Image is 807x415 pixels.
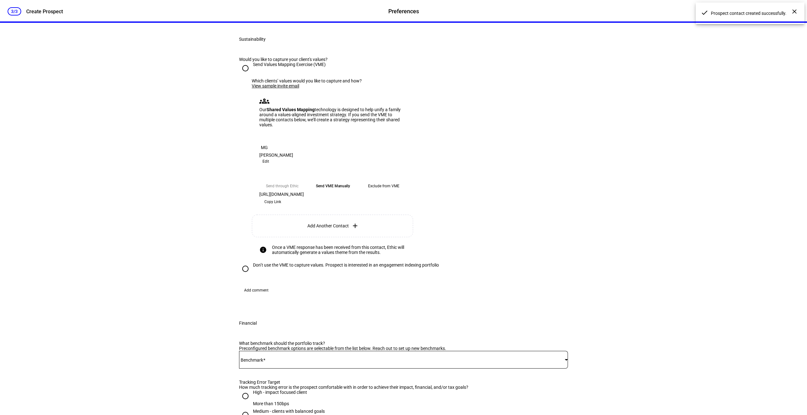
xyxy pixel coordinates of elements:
[259,192,407,197] div: [URL][DOMAIN_NAME]
[253,62,326,67] div: Send Values Mapping Exercise (VME)
[239,321,257,326] div: Financial
[239,341,469,346] div: What benchmark should the portfolio track?
[307,223,349,228] span: Add Another Contact
[253,409,325,414] div: Medium - clients with balanced goals
[244,285,268,295] span: Add comment
[239,385,469,390] div: How much tracking error is the prospect comfortable with in order to achieve their impact, financ...
[241,358,263,363] mat-label: Benchmark
[239,37,266,42] div: Sustainability
[262,158,269,165] span: Edit
[252,83,299,88] a: View sample invite email
[239,57,568,62] div: Would you like to capture your client's values?
[388,7,419,15] div: Preferences
[253,401,307,406] div: More than 150bps
[259,158,272,165] button: Edit
[272,245,407,255] div: Once a VME response has been received from this contact, Ethic will automatically generate a valu...
[361,180,407,192] eth-mega-radio-button: Exclude from VME
[259,153,407,158] div: [PERSON_NAME]
[259,246,267,254] mat-icon: info
[239,346,469,351] div: Preconfigured benchmark options are selectable from the list below. Reach out to set up new bench...
[259,180,305,192] eth-mega-radio-button: Send through Ethic
[267,107,315,112] b: Shared Values Mapping
[259,96,269,106] mat-icon: groups
[8,7,21,15] div: 3/3
[701,9,708,16] mat-icon: done
[252,78,568,83] div: Which clients’ values would you like to capture and how?
[239,285,274,295] button: Add comment
[253,390,307,395] div: High - impact focused client
[26,9,63,15] div: Create Prospect
[239,380,469,385] div: Tracking Error Target
[259,142,269,153] div: MG
[351,222,359,230] mat-icon: add
[253,262,439,268] div: Don’t use the VME to capture values. Prospect is interested in an engagement indexing portfolio
[264,197,281,207] span: Copy Link
[259,197,286,207] button: Copy Link
[310,180,356,192] eth-mega-radio-button: Send VME Manually
[259,107,407,127] div: Our technology is designed to help unify a family around a values-aligned investment strategy. If...
[711,10,796,16] span: Prospect contact created successfully.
